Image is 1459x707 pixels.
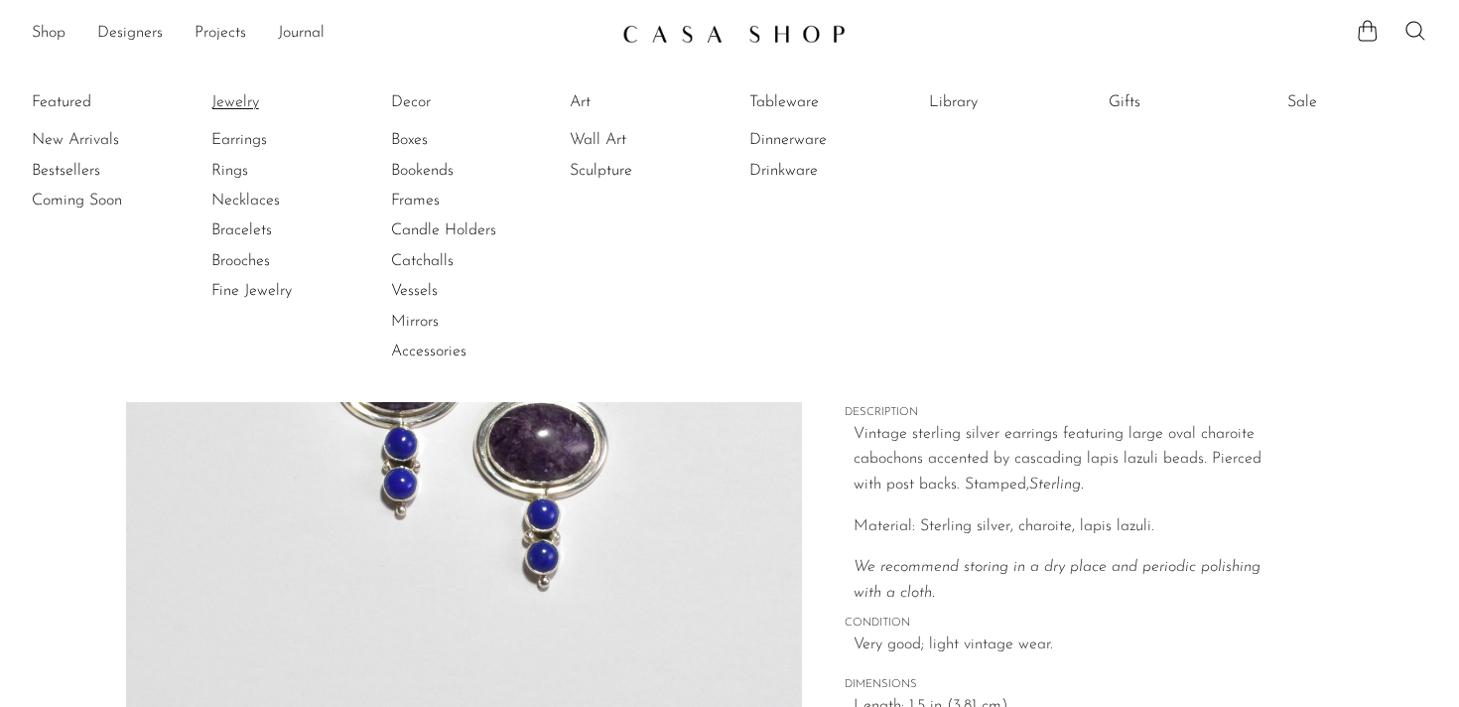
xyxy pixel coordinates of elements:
[845,676,1291,694] span: DIMENSIONS
[854,422,1291,498] p: Vintage sterling silver earrings featuring large oval charoite cabochons accented by cascading la...
[749,160,898,182] a: Drinkware
[570,87,719,186] ul: Art
[211,91,360,113] a: Jewelry
[211,250,360,272] a: Brooches
[1109,87,1258,125] ul: Gifts
[1287,91,1436,113] a: Sale
[845,615,1291,633] span: CONDITION
[391,160,540,182] a: Bookends
[32,125,181,215] ul: Featured
[749,91,898,113] a: Tableware
[391,311,540,333] a: Mirrors
[32,17,606,51] nav: Desktop navigation
[749,129,898,151] a: Dinnerware
[211,129,360,151] a: Earrings
[195,21,246,47] a: Projects
[845,404,1291,422] span: DESCRIPTION
[854,559,1260,601] em: We recommend storing in a dry place and periodic polishing with a cloth.
[97,21,163,47] a: Designers
[211,190,360,212] a: Necklaces
[854,633,1291,658] span: Very good; light vintage wear.
[211,219,360,241] a: Bracelets
[32,190,181,212] a: Coming Soon
[854,514,1291,540] p: Material: Sterling silver, charoite, lapis lazuli.
[391,87,540,367] ul: Decor
[749,87,898,186] ul: Tableware
[391,250,540,272] a: Catchalls
[1109,91,1258,113] a: Gifts
[929,91,1078,113] a: Library
[570,129,719,151] a: Wall Art
[32,17,606,51] ul: NEW HEADER MENU
[391,341,540,362] a: Accessories
[32,160,181,182] a: Bestsellers
[32,129,181,151] a: New Arrivals
[391,219,540,241] a: Candle Holders
[1029,477,1084,493] em: Sterling.
[391,190,540,212] a: Frames
[211,87,360,307] ul: Jewelry
[32,21,66,47] a: Shop
[278,21,325,47] a: Journal
[1287,87,1436,125] ul: Sale
[211,280,360,302] a: Fine Jewelry
[211,160,360,182] a: Rings
[570,91,719,113] a: Art
[391,91,540,113] a: Decor
[391,280,540,302] a: Vessels
[929,87,1078,125] ul: Library
[570,160,719,182] a: Sculpture
[391,129,540,151] a: Boxes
